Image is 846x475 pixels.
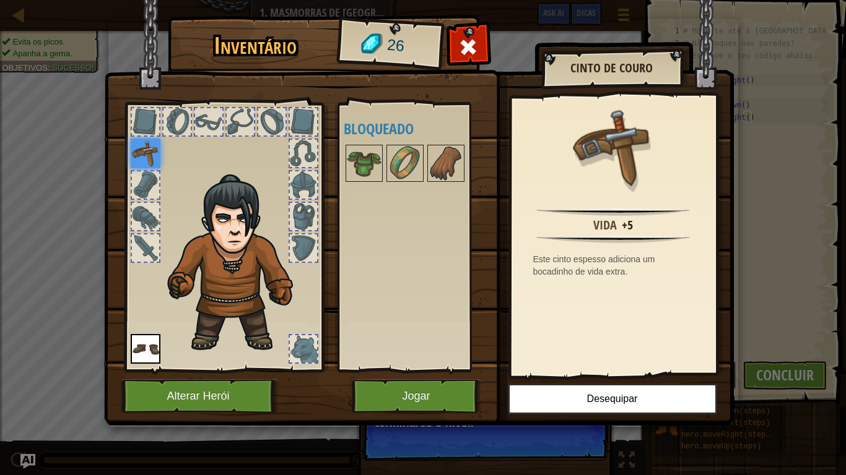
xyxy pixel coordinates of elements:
[352,379,481,413] button: Jogar
[593,216,617,234] div: Vida
[177,33,334,59] h1: Inventário
[536,236,689,243] img: hr.png
[536,208,689,216] img: hr.png
[388,146,422,181] img: portrait.png
[429,146,463,181] img: portrait.png
[554,61,670,75] h2: Cinto de Couro
[121,379,279,413] button: Alterar Herói
[344,121,490,137] h4: Bloqueado
[162,174,313,354] img: hair_2.png
[347,146,382,181] img: portrait.png
[386,34,405,58] span: 26
[533,253,700,278] div: Este cinto espesso adiciona um bocadinho de vida extra.
[508,383,717,414] button: Desequipar
[131,139,160,168] img: portrait.png
[622,216,633,234] div: +5
[131,334,160,364] img: portrait.png
[573,106,653,187] img: portrait.png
